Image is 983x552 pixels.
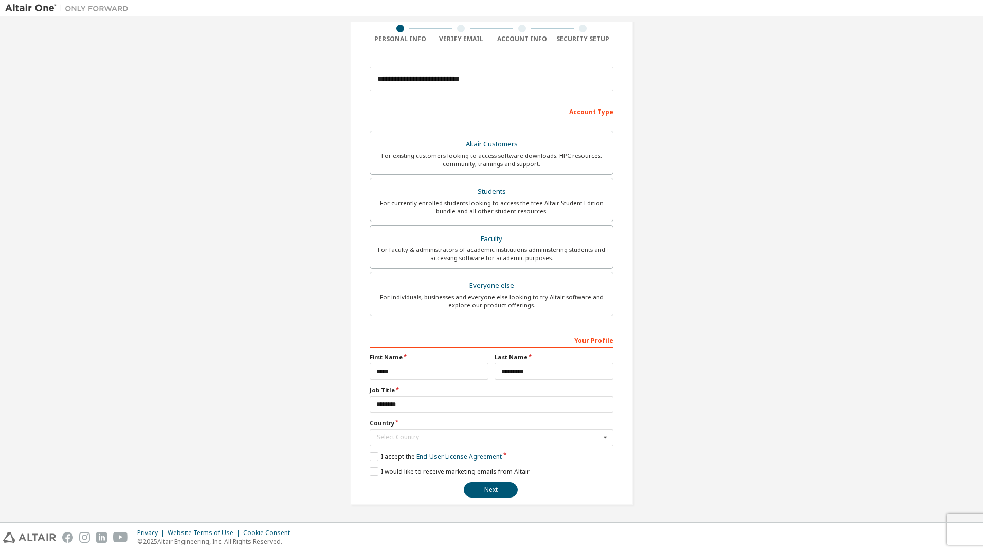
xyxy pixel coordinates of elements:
[137,537,296,546] p: © 2025 Altair Engineering, Inc. All Rights Reserved.
[370,332,613,348] div: Your Profile
[370,103,613,119] div: Account Type
[370,419,613,427] label: Country
[96,532,107,543] img: linkedin.svg
[416,452,502,461] a: End-User License Agreement
[3,532,56,543] img: altair_logo.svg
[370,452,502,461] label: I accept the
[376,199,607,215] div: For currently enrolled students looking to access the free Altair Student Edition bundle and all ...
[464,482,518,498] button: Next
[376,279,607,293] div: Everyone else
[431,35,492,43] div: Verify Email
[370,353,488,361] label: First Name
[370,386,613,394] label: Job Title
[553,35,614,43] div: Security Setup
[491,35,553,43] div: Account Info
[376,232,607,246] div: Faculty
[113,532,128,543] img: youtube.svg
[495,353,613,361] label: Last Name
[243,529,296,537] div: Cookie Consent
[376,185,607,199] div: Students
[376,137,607,152] div: Altair Customers
[377,434,600,440] div: Select Country
[62,532,73,543] img: facebook.svg
[370,467,530,476] label: I would like to receive marketing emails from Altair
[376,293,607,309] div: For individuals, businesses and everyone else looking to try Altair software and explore our prod...
[370,35,431,43] div: Personal Info
[5,3,134,13] img: Altair One
[376,246,607,262] div: For faculty & administrators of academic institutions administering students and accessing softwa...
[376,152,607,168] div: For existing customers looking to access software downloads, HPC resources, community, trainings ...
[168,529,243,537] div: Website Terms of Use
[79,532,90,543] img: instagram.svg
[137,529,168,537] div: Privacy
